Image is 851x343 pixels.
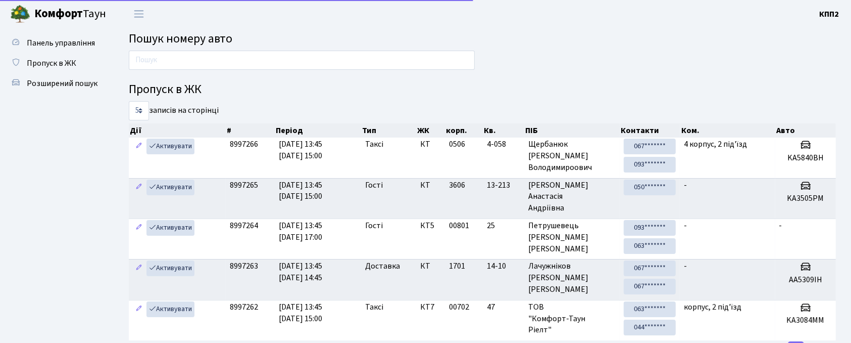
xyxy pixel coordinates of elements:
[420,261,440,272] span: КТ
[5,53,106,73] a: Пропуск в ЖК
[819,9,839,20] b: КПП2
[779,275,832,285] h5: AA5309IH
[365,302,383,313] span: Таксі
[129,30,232,48] span: Пошук номеру авто
[126,6,152,22] button: Переключити навігацію
[230,220,258,231] span: 8997264
[775,123,836,138] th: Авто
[230,261,258,272] span: 8997263
[779,316,832,325] h5: KA3084MM
[133,220,145,236] a: Редагувати
[684,180,687,191] span: -
[129,123,226,138] th: Дії
[684,139,747,150] span: 4 корпус, 2 під'їзд
[146,139,194,154] a: Активувати
[361,123,417,138] th: Тип
[230,302,258,313] span: 8997262
[487,180,520,191] span: 13-213
[449,180,465,191] span: 3606
[487,261,520,272] span: 14-10
[279,180,322,202] span: [DATE] 13:45 [DATE] 15:00
[620,123,680,138] th: Контакти
[146,220,194,236] a: Активувати
[27,37,95,49] span: Панель управління
[449,220,469,231] span: 00801
[528,139,616,174] span: Щербанюк [PERSON_NAME] Володимироович
[27,58,76,69] span: Пропуск в ЖК
[420,302,440,313] span: КТ7
[5,73,106,94] a: Розширений пошук
[27,78,97,89] span: Розширений пошук
[146,180,194,195] a: Активувати
[779,153,832,163] h5: KA5840BH
[365,261,400,272] span: Доставка
[684,220,687,231] span: -
[680,123,775,138] th: Ком.
[365,180,383,191] span: Гості
[34,6,106,23] span: Таун
[365,220,383,232] span: Гості
[445,123,483,138] th: корп.
[10,4,30,24] img: logo.png
[420,180,440,191] span: КТ
[684,261,687,272] span: -
[146,261,194,276] a: Активувати
[449,302,469,313] span: 00702
[279,261,322,283] span: [DATE] 13:45 [DATE] 14:45
[133,139,145,154] a: Редагувати
[129,82,836,97] h4: Пропуск в ЖК
[528,180,616,215] span: [PERSON_NAME] Анастасія Андріївна
[129,101,219,120] label: записів на сторінці
[365,139,383,150] span: Таксі
[279,302,322,324] span: [DATE] 13:45 [DATE] 15:00
[420,220,440,232] span: КТ5
[230,180,258,191] span: 8997265
[417,123,445,138] th: ЖК
[819,8,839,20] a: КПП2
[525,123,620,138] th: ПІБ
[487,220,520,232] span: 25
[449,261,465,272] span: 1701
[133,180,145,195] a: Редагувати
[5,33,106,53] a: Панель управління
[275,123,361,138] th: Період
[528,220,616,255] span: Петрушевець [PERSON_NAME] [PERSON_NAME]
[133,302,145,317] a: Редагувати
[487,302,520,313] span: 47
[684,302,741,313] span: корпус, 2 під'їзд
[779,220,782,231] span: -
[528,302,616,336] span: ТОВ "Комфорт-Таун Ріелт"
[279,139,322,161] span: [DATE] 13:45 [DATE] 15:00
[483,123,524,138] th: Кв.
[420,139,440,150] span: КТ
[230,139,258,150] span: 8997266
[133,261,145,276] a: Редагувати
[779,194,832,203] h5: KA3505PM
[528,261,616,295] span: Лачужніков [PERSON_NAME] [PERSON_NAME]
[487,139,520,150] span: 4-058
[129,101,149,120] select: записів на сторінці
[226,123,275,138] th: #
[34,6,83,22] b: Комфорт
[279,220,322,243] span: [DATE] 13:45 [DATE] 17:00
[449,139,465,150] span: 0506
[146,302,194,317] a: Активувати
[129,51,475,70] input: Пошук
